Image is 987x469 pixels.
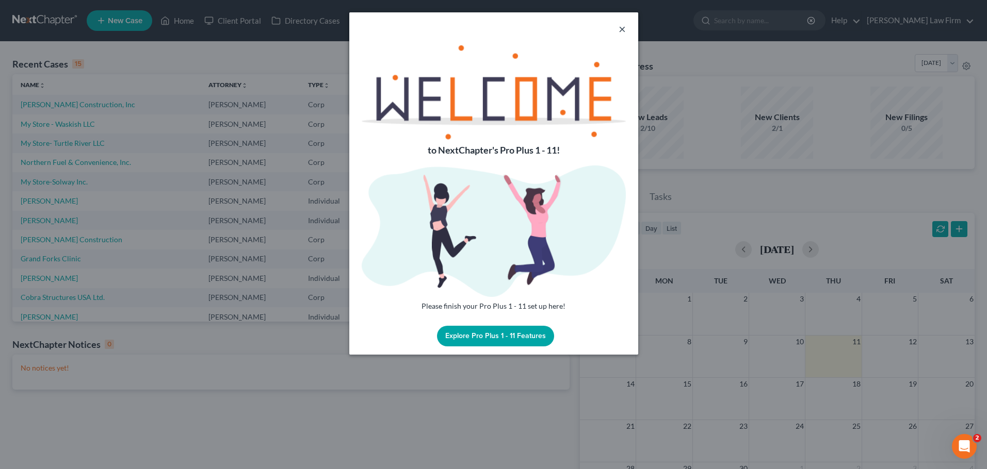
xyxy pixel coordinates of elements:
img: welcome-image-a26b3a25d675c260772de98b9467ebac63c13b2f3984d8371938e0f217e76b47.png [362,165,626,297]
iframe: Intercom live chat [952,434,977,459]
img: welcome-text-e93f4f82ca6d878d2ad9a3ded85473c796df44e9f91f246eb1f7c07e4ed40195.png [362,45,626,140]
button: × [619,23,626,35]
p: Please finish your Pro Plus 1 - 11 set up here! [362,301,626,311]
button: Explore Pro Plus 1 - 11 Features [437,326,554,346]
span: 2 [973,434,981,442]
p: to NextChapter's Pro Plus 1 - 11! [362,144,626,157]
